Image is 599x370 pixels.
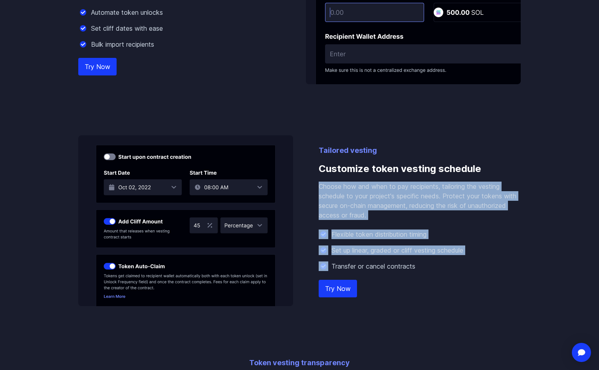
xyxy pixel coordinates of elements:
[331,261,415,271] p: Transfer or cancel contracts
[78,135,293,306] img: Customize token vesting schedule
[319,280,357,297] a: Try Now
[164,357,435,368] p: Token vesting transparency
[78,58,117,75] a: Try Now
[91,24,163,33] p: Set cliff dates with ease
[91,8,163,17] p: Automate token unlocks
[319,182,521,220] p: Choose how and when to pay recipients, tailoring the vesting schedule to your project's specific ...
[331,245,463,255] p: Set up linear, graded or cliff vesting schedule
[91,40,154,49] p: Bulk import recipients
[319,156,521,182] h3: Customize token vesting schedule
[572,343,591,362] div: Open Intercom Messenger
[331,230,426,239] p: Flexible token distribution timing
[319,145,521,156] p: Tailored vesting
